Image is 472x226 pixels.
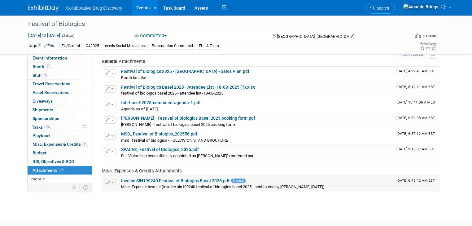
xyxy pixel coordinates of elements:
[60,43,82,49] div: EU/Central
[69,183,80,191] td: Personalize Event Tab Strip
[396,131,435,136] span: Upload Timestamp
[61,34,74,38] span: (3 days)
[394,82,440,98] td: Upload Timestamp
[28,33,60,38] span: [DATE] [DATE]
[102,59,145,64] span: General Attachments
[32,125,51,130] span: Tasks
[66,6,122,11] span: Collaborative Drug Discovery
[33,133,50,138] span: Playbook
[33,90,69,95] span: Asset Reservations
[121,69,249,74] a: Festival of Biologics 2025 - [GEOGRAPHIC_DATA] - Sales Plan.pdf
[33,107,53,112] span: Shipments
[26,19,402,30] div: Festival of Biologics
[396,85,435,89] span: Upload Timestamp
[46,64,52,69] span: Booth not reserved yet
[28,131,92,140] a: Playbook
[33,73,48,78] span: Staff
[33,150,46,155] span: Budget
[33,64,52,69] span: Booth
[79,183,92,191] td: Toggle Event Tabs
[366,3,395,14] a: Search
[121,75,147,80] span: Booth location
[31,176,41,181] span: more
[394,113,440,129] td: Upload Timestamp
[121,178,229,183] a: Invoice SIN199240 Festival of Biologics Basel 2025.pdf
[121,138,228,143] span: msd_ festival of biologics - FULLVISION STAND BROCHURE
[121,184,325,189] span: Misc. Expense Invoice (invoice sin199240 festival of biologics basel 2025 - sent to cdd by [PERSO...
[121,116,255,121] a: [PERSON_NAME] - Festival of Biologics Basel 2025 booking form.pdf
[28,114,92,123] a: Sponsorships
[396,100,437,104] span: Upload Timestamp
[28,54,92,62] a: Event Information
[102,168,182,174] span: Misc. Expenses & Credits Attachments
[33,55,67,60] span: Event Information
[394,145,440,160] td: Upload Timestamp
[28,140,92,148] a: Misc. Expenses & Credits1
[121,147,199,152] a: SPACES_ Festival of Biologics_2025.pdf
[28,175,92,183] a: more
[44,44,54,48] a: Edit
[28,123,92,131] a: Tasks0%
[197,43,221,49] div: EU - A Team
[121,153,253,158] span: Full Vision has been officially appointed as [PERSON_NAME]’s preferred par
[121,131,197,136] a: MSD_ Festival of Biologics_202556.pdf
[33,81,70,86] span: Travel Reservations
[84,43,101,49] div: Q42025
[33,142,87,147] span: Misc. Expenses & Credits
[132,33,169,39] button: Committed
[394,176,440,192] td: Upload Timestamp
[121,122,235,127] span: [PERSON_NAME] - festival of biologics basel 2025 booking form
[398,51,425,59] a: Download All
[420,42,436,46] div: Event Rating
[33,99,53,104] span: Giveaways
[394,129,440,145] td: Upload Timestamp
[28,97,92,105] a: Giveaways
[277,34,354,39] span: [GEOGRAPHIC_DATA], [GEOGRAPHIC_DATA]
[28,166,92,175] a: Attachments7
[150,43,195,49] div: Presentation Committed
[28,157,92,166] a: ROI, Objectives & ROO
[28,149,92,157] a: Budget
[59,168,63,172] span: 7
[28,106,92,114] a: Shipments
[28,71,92,80] a: Staff5
[33,159,74,164] span: ROI, Objectives & ROO
[82,142,87,147] span: 1
[121,91,223,95] span: festival of biologics basel 2025 - attendee list -18-08-2025
[33,168,63,173] span: Attachments
[28,5,59,11] img: ExhibitDay
[28,63,92,71] a: Booth
[403,3,439,10] img: Amanda Briggs
[376,32,437,42] div: Event Format
[28,42,54,50] td: Tags
[396,116,435,120] span: Upload Timestamp
[396,178,435,183] span: Upload Timestamp
[415,33,421,38] img: Format-Inperson.png
[422,33,437,38] div: In-Person
[394,98,440,113] td: Upload Timestamp
[121,100,201,105] a: fob-basel-2025-combined-agenda-1.pdf
[33,116,59,121] span: Sponsorships
[396,69,435,73] span: Upload Timestamp
[28,88,92,97] a: Asset Reservations
[375,6,389,11] span: Search
[121,85,255,90] a: Festival of Biologics Basel 2025 - Attendee List -18-08-2025 (1).xlsx
[43,73,48,78] span: 5
[28,80,92,88] a: Travel Reservations
[44,125,51,129] span: 0%
[231,179,246,183] span: Invoice
[103,43,148,49] div: needs Social Media post
[41,33,47,38] span: to
[396,147,435,151] span: Upload Timestamp
[121,107,158,111] span: Agenda as of [DATE]
[394,67,440,82] td: Upload Timestamp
